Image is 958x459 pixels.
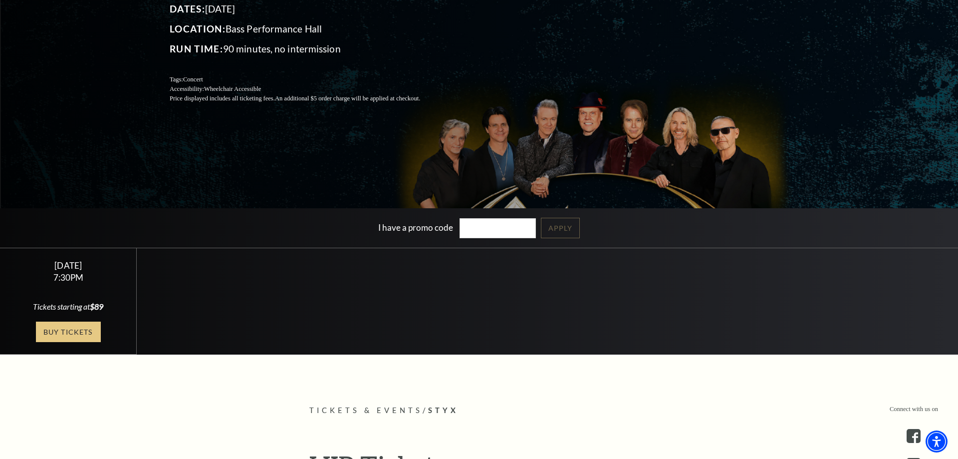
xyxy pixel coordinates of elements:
p: Accessibility: [170,84,444,94]
label: I have a promo code [378,222,453,232]
span: An additional $5 order charge will be applied at checkout. [275,95,420,102]
div: [DATE] [12,260,125,271]
p: Bass Performance Hall [170,21,444,37]
p: Connect with us on [890,405,938,414]
a: facebook - open in a new tab [907,429,921,443]
div: Tickets starting at [12,301,125,312]
span: Tickets & Events [309,406,423,415]
div: 7:30PM [12,273,125,282]
span: $89 [90,302,103,311]
span: Styx [428,406,459,415]
p: Tags: [170,75,444,84]
p: [DATE] [170,1,444,17]
span: Location: [170,23,226,34]
a: Buy Tickets [36,322,101,342]
p: / [309,405,649,417]
div: Accessibility Menu [926,431,948,453]
span: Wheelchair Accessible [204,85,261,92]
span: Dates: [170,3,205,14]
span: Run Time: [170,43,223,54]
p: Price displayed includes all ticketing fees. [170,94,444,103]
span: Concert [183,76,203,83]
p: 90 minutes, no intermission [170,41,444,57]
